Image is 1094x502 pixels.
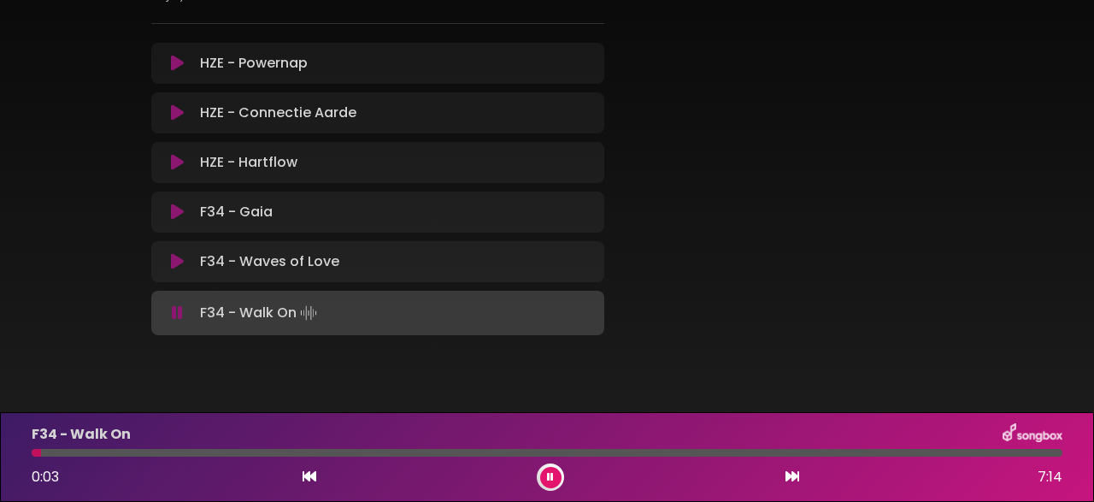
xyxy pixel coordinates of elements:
img: waveform4.gif [297,301,321,325]
p: HZE - Powernap [200,53,308,74]
p: F34 - Waves of Love [200,251,339,272]
p: F34 - Gaia [200,202,273,222]
p: HZE - Connectie Aarde [200,103,356,123]
p: HZE - Hartflow [200,152,297,173]
p: F34 - Walk On [200,301,321,325]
